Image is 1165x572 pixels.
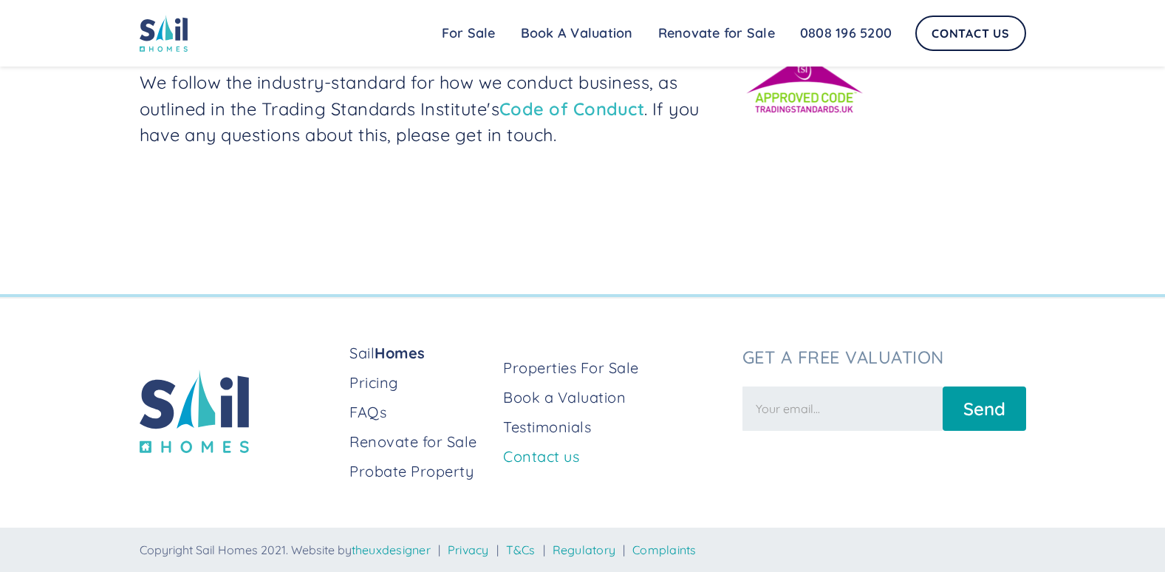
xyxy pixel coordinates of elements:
a: FAQs [349,402,491,423]
a: 0808 196 5200 [788,18,904,48]
input: Your email... [742,387,943,431]
form: Newsletter Form [742,379,1026,431]
a: theuxdesigner [352,542,431,557]
a: Regulatory [553,542,616,557]
a: Renovate for Sale [349,432,491,452]
a: Code of Conduct [499,98,644,120]
a: For Sale [429,18,508,48]
img: sail home logo colored [140,370,249,453]
a: SailHomes [349,343,491,364]
a: T&Cs [506,542,536,557]
strong: Homes [375,344,426,362]
a: Renovate for Sale [646,18,788,48]
a: Complaints [632,542,697,557]
a: Properties For Sale [503,358,730,378]
img: sail home logo colored [140,15,188,52]
div: Copyright Sail Homes 2021. Website by | | | | [140,542,1026,557]
p: We follow the industry-standard for how we conduct business, as outlined in the Trading Standards... [140,69,701,148]
a: Book A Valuation [508,18,646,48]
a: Privacy [448,542,489,557]
h3: Get a free valuation [742,347,1026,367]
a: Contact us [503,446,730,467]
a: Contact Us [915,16,1026,51]
a: Pricing [349,372,491,393]
a: Testimonials [503,417,730,437]
a: Book a Valuation [503,387,730,408]
a: Probate Property [349,461,491,482]
input: Send [943,387,1026,431]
